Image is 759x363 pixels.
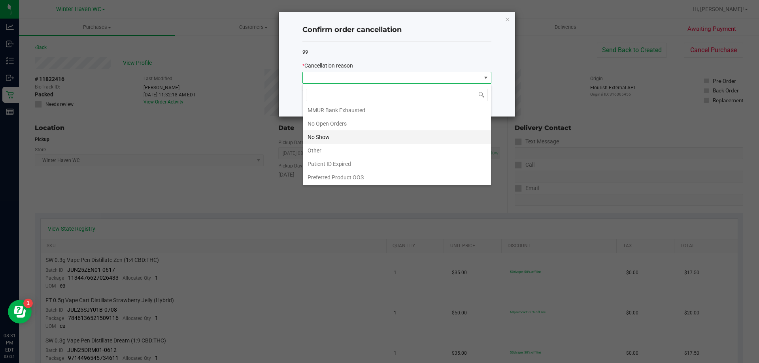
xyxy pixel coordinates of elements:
h4: Confirm order cancellation [302,25,491,35]
button: Close [505,14,510,24]
li: MMUR Bank Exhausted [303,103,491,117]
iframe: Resource center [8,300,32,324]
li: No Show [303,130,491,144]
iframe: Resource center unread badge [23,299,33,308]
li: Other [303,144,491,157]
li: No Open Orders [303,117,491,130]
span: Cancellation reason [304,62,353,69]
li: Preferred Product OOS [303,171,491,184]
li: Patient ID Expired [303,157,491,171]
span: 99 [302,49,308,55]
